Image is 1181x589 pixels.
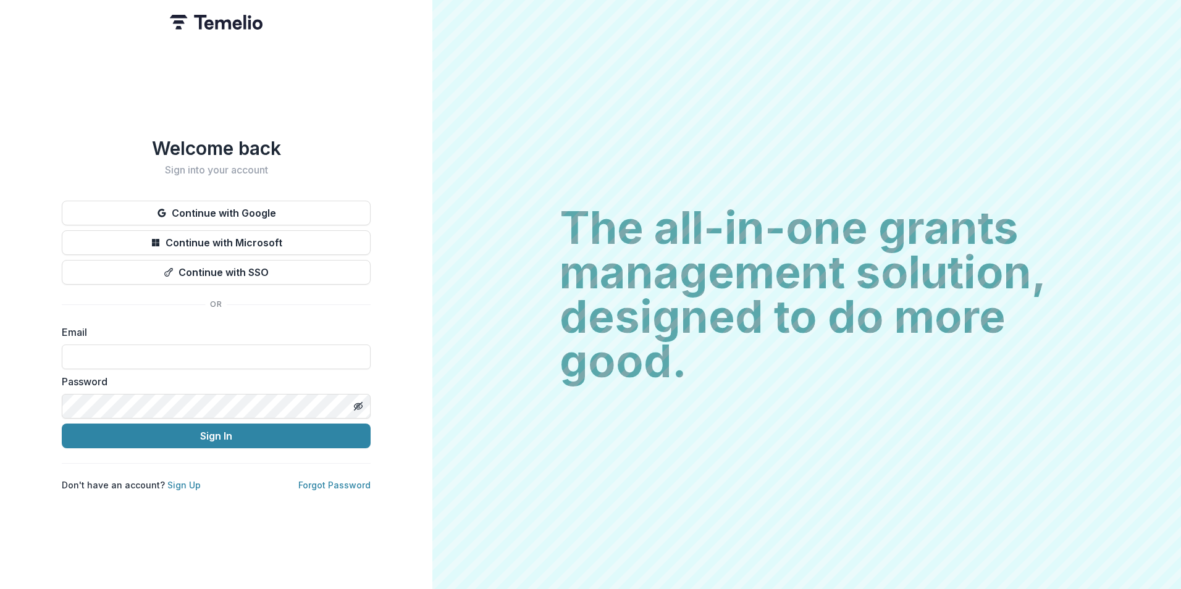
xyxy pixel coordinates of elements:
p: Don't have an account? [62,478,201,491]
button: Continue with Google [62,201,371,225]
button: Sign In [62,424,371,448]
label: Email [62,325,363,340]
h2: Sign into your account [62,164,371,176]
h1: Welcome back [62,137,371,159]
a: Sign Up [167,480,201,490]
img: Temelio [170,15,263,30]
label: Password [62,374,363,389]
button: Continue with SSO [62,260,371,285]
button: Toggle password visibility [348,396,368,416]
button: Continue with Microsoft [62,230,371,255]
a: Forgot Password [298,480,371,490]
